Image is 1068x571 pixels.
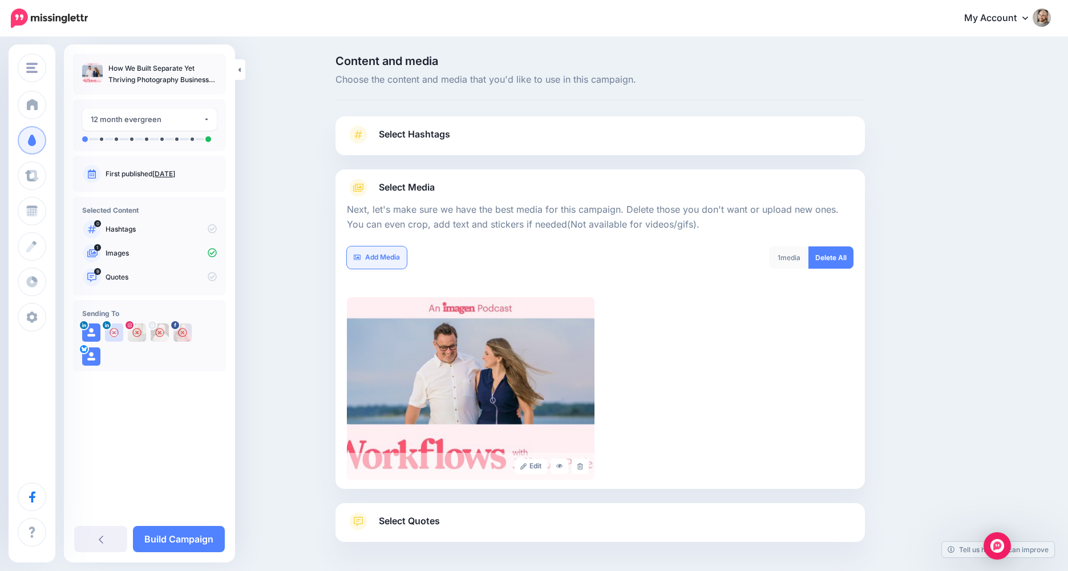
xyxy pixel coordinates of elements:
[26,63,38,73] img: menu.png
[347,512,853,542] a: Select Quotes
[347,179,853,197] a: Select Media
[152,169,175,178] a: [DATE]
[82,347,100,366] img: user_default_image.png
[82,108,217,131] button: 12 month evergreen
[335,72,865,87] span: Choose the content and media that you'd like to use in this campaign.
[91,113,203,126] div: 12 month evergreen
[106,248,217,258] p: Images
[778,253,780,262] span: 1
[94,268,101,275] span: 9
[82,206,217,214] h4: Selected Content
[347,203,853,232] p: Next, let's make sure we have the best media for this campaign. Delete those you don't want or up...
[347,197,853,480] div: Select Media
[106,272,217,282] p: Quotes
[82,63,103,83] img: a3ad160ad0477028c60ec15ea42e917a_thumb.jpg
[106,169,217,179] p: First published
[335,55,865,67] span: Content and media
[515,459,547,474] a: Edit
[105,323,123,342] img: user_default_image.png
[11,9,88,28] img: Missinglettr
[953,5,1051,33] a: My Account
[106,224,217,234] p: Hashtags
[347,125,853,155] a: Select Hashtags
[108,63,217,86] p: How We Built Separate Yet Thriving Photography Businesses Under One Roof with [PERSON_NAME] + [PE...
[379,127,450,142] span: Select Hashtags
[151,323,169,342] img: AAcHTtcBCNpun1ljofrCfxvntSGaKB98Cg21hlB6M2CMCh6FLNZIs96-c-77424.png
[808,246,853,269] a: Delete All
[347,246,407,269] a: Add Media
[173,323,192,342] img: 293272096_733569317667790_8278646181461342538_n-bsa134236.jpg
[984,532,1011,560] div: Open Intercom Messenger
[82,323,100,342] img: user_default_image.png
[82,309,217,318] h4: Sending To
[94,220,101,227] span: 0
[942,542,1054,557] a: Tell us how we can improve
[379,513,440,529] span: Select Quotes
[379,180,435,195] span: Select Media
[128,323,146,342] img: 367970769_252280834413667_3871055010744689418_n-bsa134239.jpg
[769,246,809,269] div: media
[94,244,101,251] span: 1
[347,297,594,480] img: a3ad160ad0477028c60ec15ea42e917a_large.jpg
